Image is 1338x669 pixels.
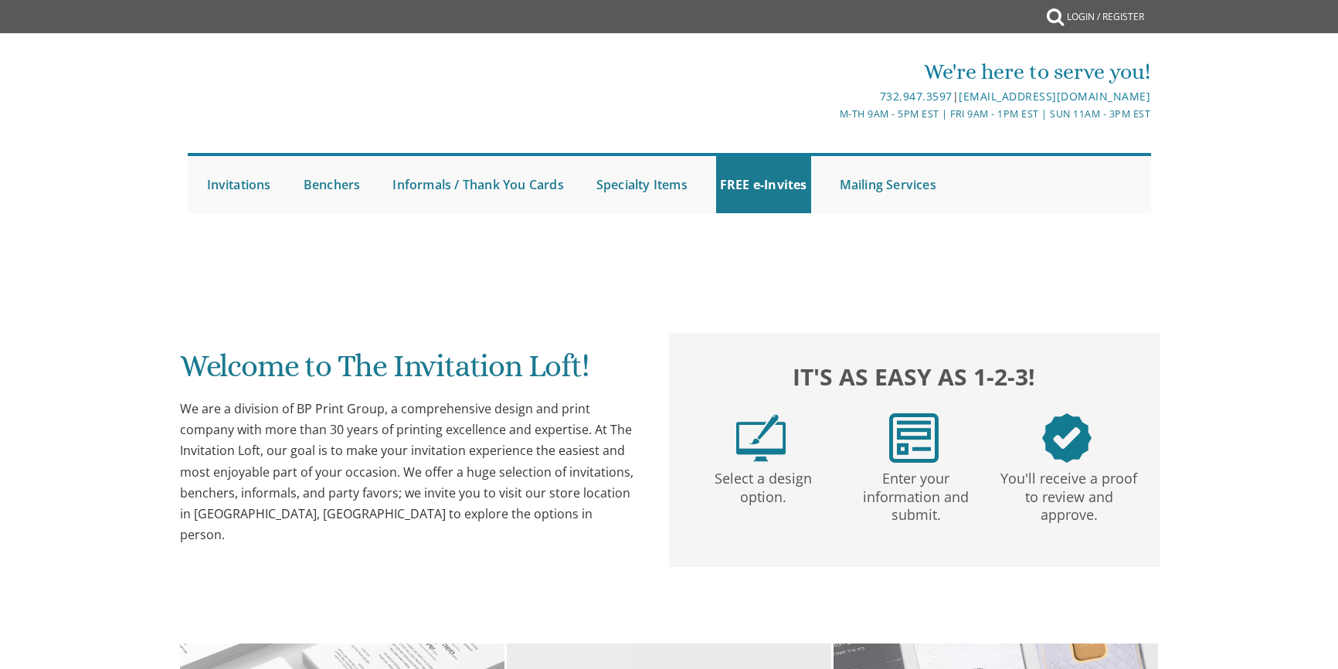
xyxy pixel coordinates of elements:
[836,156,940,213] a: Mailing Services
[180,399,639,545] div: We are a division of BP Print Group, a comprehensive design and print company with more than 30 y...
[593,156,691,213] a: Specialty Items
[509,56,1150,87] div: We're here to serve you!
[716,156,811,213] a: FREE e-Invites
[389,156,567,213] a: Informals / Thank You Cards
[1042,413,1092,463] img: step3.png
[300,156,365,213] a: Benchers
[203,156,275,213] a: Invitations
[959,89,1150,104] a: [EMAIL_ADDRESS][DOMAIN_NAME]
[509,87,1150,106] div: |
[180,349,639,395] h1: Welcome to The Invitation Loft!
[889,413,939,463] img: step2.png
[684,359,1143,394] h2: It's as easy as 1-2-3!
[736,413,786,463] img: step1.png
[880,89,953,104] a: 732.947.3597
[690,463,837,507] p: Select a design option.
[509,106,1150,122] div: M-Th 9am - 5pm EST | Fri 9am - 1pm EST | Sun 11am - 3pm EST
[996,463,1143,525] p: You'll receive a proof to review and approve.
[843,463,990,525] p: Enter your information and submit.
